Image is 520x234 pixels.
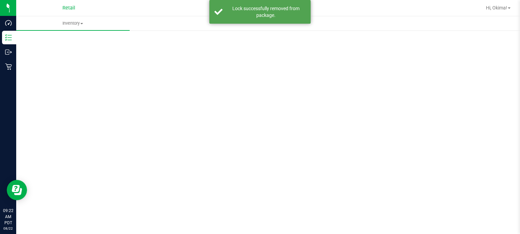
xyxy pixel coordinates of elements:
[5,20,12,26] inline-svg: Dashboard
[3,208,13,226] p: 09:22 AM PDT
[7,180,27,200] iframe: Resource center
[62,5,75,11] span: Retail
[226,5,306,19] div: Lock successfully removed from package.
[5,34,12,41] inline-svg: Inventory
[3,226,13,231] p: 08/22
[5,49,12,55] inline-svg: Outbound
[486,5,507,10] span: Hi, Okima!
[16,16,130,30] a: Inventory
[16,20,130,26] span: Inventory
[5,63,12,70] inline-svg: Retail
